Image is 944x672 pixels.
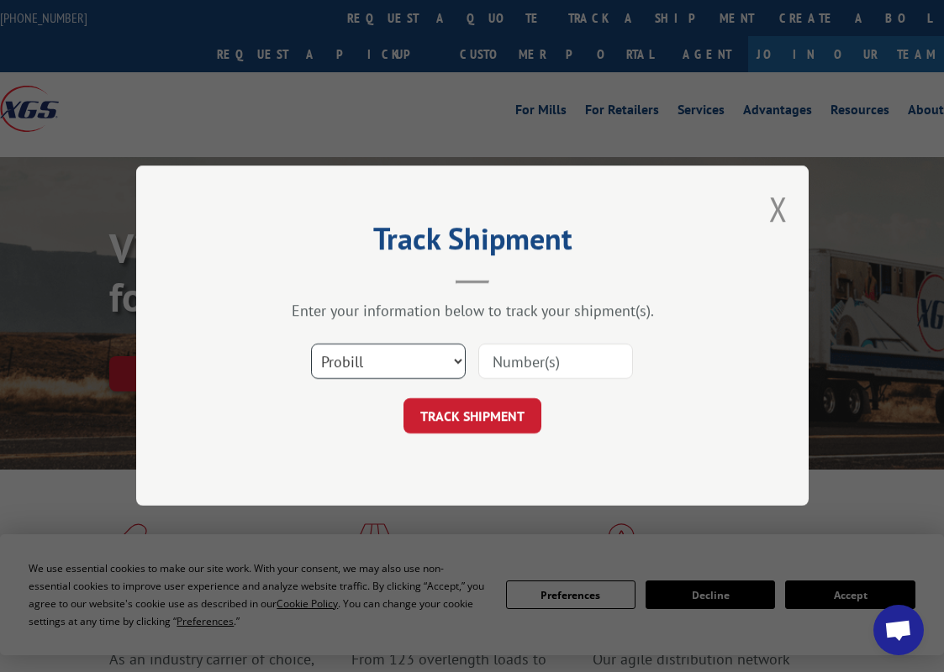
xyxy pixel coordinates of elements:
[220,302,725,321] div: Enter your information below to track your shipment(s).
[769,186,788,231] button: Close modal
[220,227,725,259] h2: Track Shipment
[403,399,541,434] button: TRACK SHIPMENT
[478,344,633,380] input: Number(s)
[873,605,924,655] div: Open chat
